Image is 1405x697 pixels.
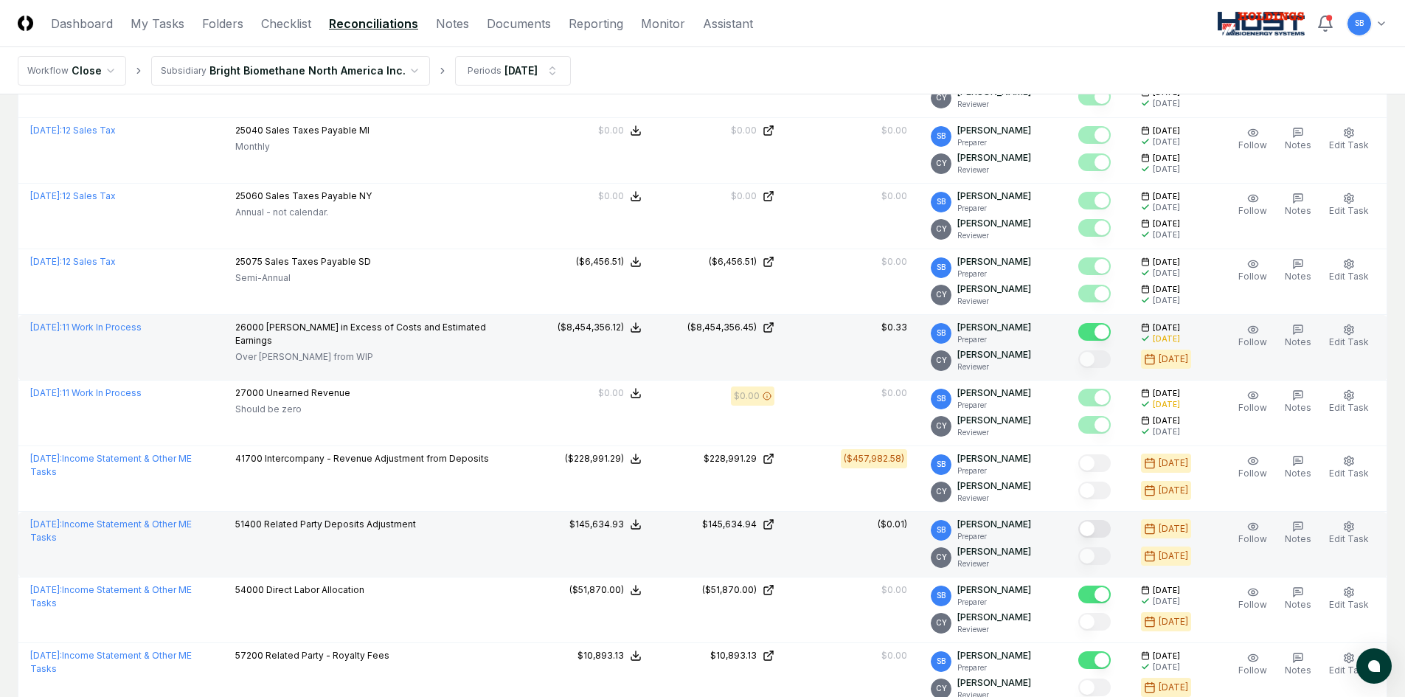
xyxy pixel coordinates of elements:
[1153,136,1180,148] div: [DATE]
[1285,533,1311,544] span: Notes
[455,56,571,86] button: Periods[DATE]
[468,64,502,77] div: Periods
[598,386,624,400] div: $0.00
[30,125,62,136] span: [DATE] :
[235,140,370,153] p: Monthly
[30,322,142,333] a: [DATE]:11 Work In Process
[936,158,947,169] span: CY
[1238,271,1267,282] span: Follow
[576,255,624,268] div: ($6,456.51)
[1153,651,1180,662] span: [DATE]
[1326,649,1372,680] button: Edit Task
[30,519,192,543] a: [DATE]:Income Statement & Other ME Tasks
[881,386,907,400] div: $0.00
[687,321,757,334] div: ($8,454,356.45)
[1078,323,1111,341] button: Mark complete
[957,662,1031,673] p: Preparer
[1326,452,1372,483] button: Edit Task
[1078,285,1111,302] button: Mark complete
[937,327,946,339] span: SB
[329,15,418,32] a: Reconciliations
[957,217,1031,230] p: [PERSON_NAME]
[1282,518,1314,549] button: Notes
[1159,615,1188,628] div: [DATE]
[569,518,624,531] div: $145,634.93
[1238,205,1267,216] span: Follow
[937,131,946,142] span: SB
[569,583,624,597] div: ($51,870.00)
[1329,665,1369,676] span: Edit Task
[957,545,1031,558] p: [PERSON_NAME]
[1326,583,1372,614] button: Edit Task
[161,64,207,77] div: Subsidiary
[957,518,1031,531] p: [PERSON_NAME]
[957,452,1031,465] p: [PERSON_NAME]
[1078,651,1111,669] button: Mark complete
[881,255,907,268] div: $0.00
[957,361,1031,372] p: Reviewer
[1153,268,1180,279] div: [DATE]
[957,321,1031,334] p: [PERSON_NAME]
[957,164,1031,176] p: Reviewer
[1326,386,1372,417] button: Edit Task
[937,393,946,404] span: SB
[1078,679,1111,696] button: Mark complete
[1326,321,1372,352] button: Edit Task
[1282,124,1314,155] button: Notes
[1238,336,1267,347] span: Follow
[1238,139,1267,150] span: Follow
[1078,613,1111,631] button: Mark complete
[665,321,774,334] a: ($8,454,356.45)
[1282,583,1314,614] button: Notes
[1238,665,1267,676] span: Follow
[957,479,1031,493] p: [PERSON_NAME]
[1326,255,1372,286] button: Edit Task
[957,531,1031,542] p: Preparer
[235,271,371,285] p: Semi-Annual
[558,321,642,334] button: ($8,454,356.12)
[1238,402,1267,413] span: Follow
[266,190,372,201] span: Sales Taxes Payable NY
[1285,336,1311,347] span: Notes
[1153,426,1180,437] div: [DATE]
[1329,336,1369,347] span: Edit Task
[1153,218,1180,229] span: [DATE]
[487,15,551,32] a: Documents
[265,256,371,267] span: Sales Taxes Payable SD
[131,15,184,32] a: My Tasks
[1153,662,1180,673] div: [DATE]
[1159,457,1188,470] div: [DATE]
[1218,12,1305,35] img: Host NA Holdings logo
[235,206,372,219] p: Annual - not calendar.
[731,124,757,137] div: $0.00
[1159,681,1188,694] div: [DATE]
[1326,518,1372,549] button: Edit Task
[1282,255,1314,286] button: Notes
[30,322,62,333] span: [DATE] :
[957,493,1031,504] p: Reviewer
[881,649,907,662] div: $0.00
[1078,257,1111,275] button: Mark complete
[1235,583,1270,614] button: Follow
[261,15,311,32] a: Checklist
[1153,202,1180,213] div: [DATE]
[1282,649,1314,680] button: Notes
[235,322,486,346] span: [PERSON_NAME] in Excess of Costs and Estimated Earnings
[1153,596,1180,607] div: [DATE]
[1285,271,1311,282] span: Notes
[1285,599,1311,610] span: Notes
[1329,271,1369,282] span: Edit Task
[957,597,1031,608] p: Preparer
[957,230,1031,241] p: Reviewer
[1153,388,1180,399] span: [DATE]
[957,427,1031,438] p: Reviewer
[957,334,1031,345] p: Preparer
[1153,164,1180,175] div: [DATE]
[30,650,192,674] a: [DATE]:Income Statement & Other ME Tasks
[30,190,62,201] span: [DATE] :
[265,453,489,464] span: Intercompany - Revenue Adjustment from Deposits
[264,519,416,530] span: Related Party Deposits Adjustment
[936,486,947,497] span: CY
[27,64,69,77] div: Workflow
[30,256,116,267] a: [DATE]:12 Sales Tax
